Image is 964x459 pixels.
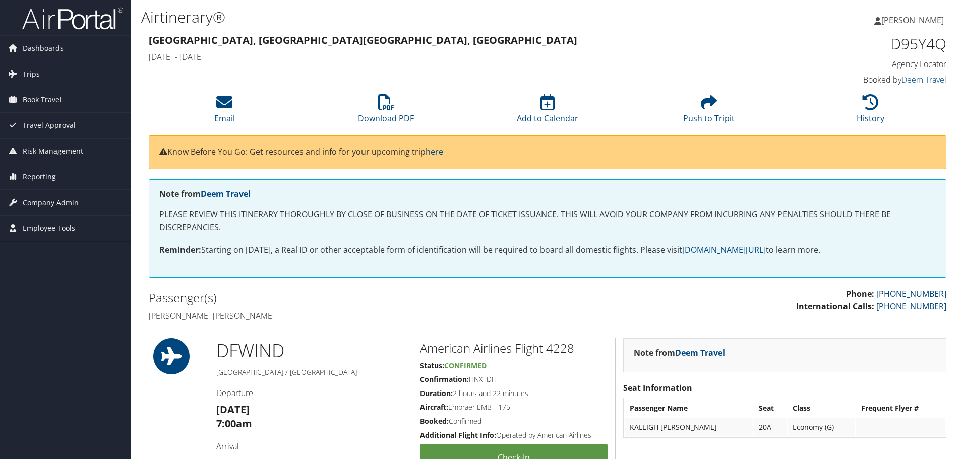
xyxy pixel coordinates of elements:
h5: [GEOGRAPHIC_DATA] / [GEOGRAPHIC_DATA] [216,367,404,377]
p: Know Before You Go: Get resources and info for your upcoming trip [159,146,936,159]
h2: Passenger(s) [149,289,540,306]
h5: Embraer EMB - 175 [420,402,608,412]
a: Push to Tripit [683,100,735,124]
h4: Booked by [758,74,946,85]
a: here [426,146,443,157]
strong: Note from [159,188,251,200]
a: [PHONE_NUMBER] [876,288,946,299]
h1: DFW IND [216,338,404,363]
th: Class [788,399,855,417]
h4: [DATE] - [DATE] [149,51,743,62]
span: [PERSON_NAME] [881,15,944,26]
span: Dashboards [23,36,64,61]
a: Deem Travel [675,347,725,358]
td: KALEIGH [PERSON_NAME] [625,418,752,436]
p: PLEASE REVIEW THIS ITINERARY THOROUGHLY BY CLOSE OF BUSINESS ON THE DATE OF TICKET ISSUANCE. THIS... [159,208,936,234]
strong: 7:00am [216,417,252,430]
strong: Booked: [420,416,449,426]
strong: Confirmation: [420,374,469,384]
h1: Airtinerary® [141,7,683,28]
a: History [857,100,884,124]
span: Company Admin [23,190,79,215]
strong: International Calls: [796,301,874,312]
strong: Additional Flight Info: [420,430,496,440]
h5: Operated by American Airlines [420,430,608,440]
strong: Reminder: [159,244,201,255]
strong: Duration: [420,388,453,398]
a: Download PDF [358,100,414,124]
td: 20A [754,418,787,436]
h4: Departure [216,387,404,399]
strong: [GEOGRAPHIC_DATA], [GEOGRAPHIC_DATA] [GEOGRAPHIC_DATA], [GEOGRAPHIC_DATA] [149,33,577,47]
span: Book Travel [23,87,62,112]
h5: 2 hours and 22 minutes [420,388,608,399]
th: Frequent Flyer # [856,399,945,417]
h4: Arrival [216,441,404,452]
td: Economy (G) [788,418,855,436]
a: [PHONE_NUMBER] [876,301,946,312]
h5: Confirmed [420,416,608,426]
span: Confirmed [444,361,487,370]
a: Deem Travel [201,188,251,200]
span: Risk Management [23,139,83,164]
h4: Agency Locator [758,58,946,70]
h5: HNXTDH [420,374,608,384]
a: Email [214,100,235,124]
h1: D95Y4Q [758,33,946,54]
span: Travel Approval [23,113,76,138]
img: airportal-logo.png [22,7,123,30]
strong: Status: [420,361,444,370]
a: Deem Travel [901,74,946,85]
strong: Seat Information [623,382,692,394]
strong: Phone: [846,288,874,299]
p: Starting on [DATE], a Real ID or other acceptable form of identification will be required to boar... [159,244,936,257]
a: [DOMAIN_NAME][URL] [682,244,766,255]
strong: Aircraft: [420,402,448,412]
a: [PERSON_NAME] [874,5,954,35]
span: Trips [23,61,40,87]
strong: [DATE] [216,403,250,416]
h2: American Airlines Flight 4228 [420,340,608,357]
span: Reporting [23,164,56,189]
a: Add to Calendar [517,100,578,124]
h4: [PERSON_NAME] [PERSON_NAME] [149,310,540,321]
th: Passenger Name [625,399,752,417]
th: Seat [754,399,787,417]
div: -- [861,423,940,432]
span: Employee Tools [23,216,75,241]
strong: Note from [634,347,725,358]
